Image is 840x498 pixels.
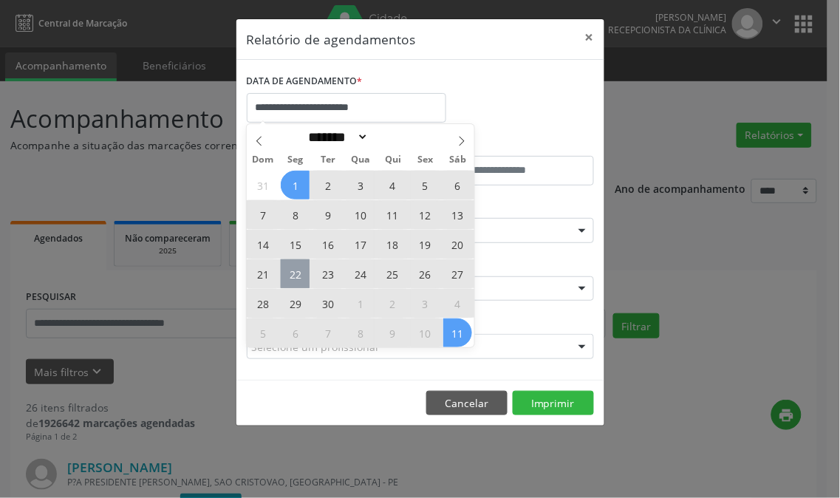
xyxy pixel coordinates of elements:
span: Outubro 3, 2025 [411,289,440,318]
span: Seg [279,155,312,165]
span: Setembro 13, 2025 [443,200,472,229]
span: Setembro 30, 2025 [313,289,342,318]
span: Setembro 7, 2025 [248,200,277,229]
span: Setembro 25, 2025 [378,259,407,288]
span: Setembro 15, 2025 [281,230,310,259]
span: Setembro 4, 2025 [378,171,407,199]
span: Setembro 10, 2025 [346,200,375,229]
span: Setembro 19, 2025 [411,230,440,259]
span: Setembro 27, 2025 [443,259,472,288]
label: ATÉ [424,133,594,156]
h5: Relatório de agendamentos [247,30,416,49]
input: Year [369,129,417,145]
span: Outubro 4, 2025 [443,289,472,318]
span: Setembro 29, 2025 [281,289,310,318]
span: Sáb [442,155,474,165]
span: Sex [409,155,442,165]
span: Outubro 2, 2025 [378,289,407,318]
span: Outubro 10, 2025 [411,318,440,347]
span: Outubro 5, 2025 [248,318,277,347]
span: Setembro 5, 2025 [411,171,440,199]
span: Setembro 18, 2025 [378,230,407,259]
span: Setembro 26, 2025 [411,259,440,288]
span: Setembro 8, 2025 [281,200,310,229]
span: Setembro 23, 2025 [313,259,342,288]
span: Outubro 7, 2025 [313,318,342,347]
span: Setembro 16, 2025 [313,230,342,259]
span: Setembro 11, 2025 [378,200,407,229]
span: Setembro 6, 2025 [443,171,472,199]
span: Outubro 11, 2025 [443,318,472,347]
span: Outubro 8, 2025 [346,318,375,347]
span: Setembro 3, 2025 [346,171,375,199]
span: Setembro 1, 2025 [281,171,310,199]
span: Outubro 9, 2025 [378,318,407,347]
label: DATA DE AGENDAMENTO [247,70,363,93]
button: Close [575,19,604,55]
span: Agosto 31, 2025 [248,171,277,199]
span: Setembro 20, 2025 [443,230,472,259]
button: Imprimir [513,391,594,416]
span: Setembro 28, 2025 [248,289,277,318]
span: Setembro 12, 2025 [411,200,440,229]
span: Setembro 22, 2025 [281,259,310,288]
span: Setembro 17, 2025 [346,230,375,259]
span: Outubro 1, 2025 [346,289,375,318]
span: Dom [247,155,279,165]
span: Setembro 21, 2025 [248,259,277,288]
button: Cancelar [426,391,508,416]
span: Outubro 6, 2025 [281,318,310,347]
span: Setembro 24, 2025 [346,259,375,288]
span: Ter [312,155,344,165]
span: Setembro 14, 2025 [248,230,277,259]
select: Month [304,129,369,145]
span: Setembro 2, 2025 [313,171,342,199]
span: Qui [377,155,409,165]
span: Setembro 9, 2025 [313,200,342,229]
span: Qua [344,155,377,165]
